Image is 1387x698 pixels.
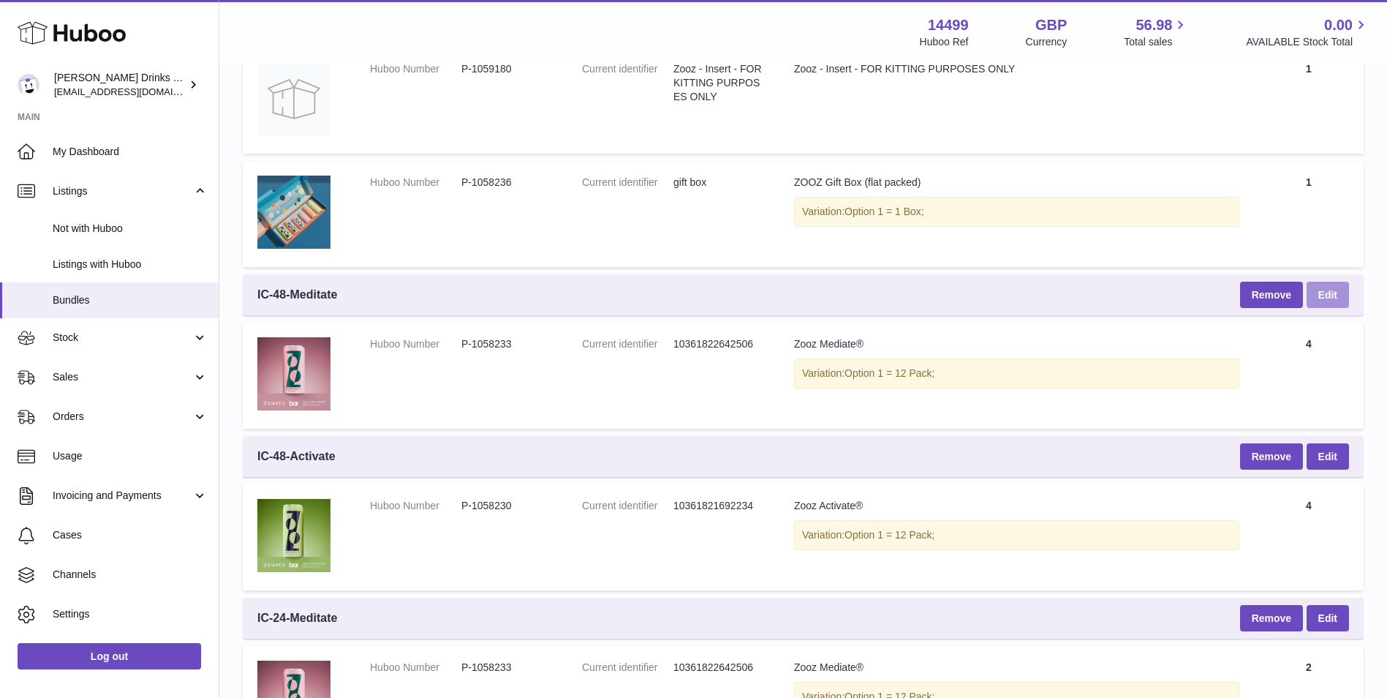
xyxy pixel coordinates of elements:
div: Variation: [794,520,1239,550]
span: Not with Huboo [53,222,208,236]
button: Remove [1240,282,1303,308]
span: My Dashboard [53,145,208,159]
strong: GBP [1035,15,1067,35]
span: Bundles [53,293,208,307]
dt: Huboo Number [370,62,461,76]
img: Zooz - Insert - FOR KITTING PURPOSES ONLY [257,62,330,135]
button: Remove [1240,605,1303,631]
span: Option 1 = 1 Box; [844,206,924,217]
div: Zooz - Insert - FOR KITTING PURPOSES ONLY [794,62,1239,76]
img: Zooz Mediate® [257,337,330,410]
span: AVAILABLE Stock Total [1246,35,1369,49]
dd: P-1058233 [461,337,553,351]
a: Log out [18,643,201,669]
dd: gift box [673,176,765,189]
img: internalAdmin-14499@internal.huboo.com [18,74,39,96]
dt: Current identifier [582,337,673,351]
span: Invoicing and Payments [53,489,192,503]
div: Zooz Mediate® [794,337,1239,351]
span: Listings with Huboo [53,258,208,271]
span: Sales [53,370,192,384]
span: Settings [53,607,208,621]
dd: P-1058230 [461,499,553,513]
dd: P-1058233 [461,661,553,675]
dd: P-1058236 [461,176,553,189]
span: IC-48-Meditate [257,287,337,303]
dt: Current identifier [582,499,673,513]
span: 56.98 [1135,15,1172,35]
dd: P-1059180 [461,62,553,76]
div: Zooz Activate® [794,499,1239,513]
dt: Current identifier [582,62,673,104]
span: Usage [53,449,208,463]
img: ZOOZ Gift Box (flat packed) [257,176,330,249]
span: Option 1 = 12 Pack; [844,529,934,541]
strong: 14499 [928,15,969,35]
dd: Zooz - Insert - FOR KITTING PURPOSES ONLY [673,62,765,104]
dd: 10361822642506 [673,337,765,351]
span: 0.00 [1324,15,1353,35]
dt: Huboo Number [370,337,461,351]
a: 0.00 AVAILABLE Stock Total [1246,15,1369,49]
img: Zooz Activate® [257,499,330,572]
span: Total sales [1124,35,1189,49]
button: Remove [1240,443,1303,470]
div: Currency [1026,35,1067,49]
div: Zooz Mediate® [794,661,1239,675]
td: 4 [1254,484,1364,590]
td: 4 [1254,323,1364,429]
a: Edit [1307,605,1349,631]
div: Variation: [794,197,1239,227]
a: Edit [1307,443,1349,470]
a: 56.98 Total sales [1124,15,1189,49]
td: 1 [1254,161,1364,267]
span: Option 1 = 12 Pack; [844,367,934,379]
span: Cases [53,528,208,542]
span: IC-24-Meditate [257,610,337,626]
span: IC-48-Activate [257,449,336,465]
span: Listings [53,184,192,198]
span: [EMAIL_ADDRESS][DOMAIN_NAME] [54,86,215,97]
dt: Current identifier [582,661,673,675]
span: Stock [53,331,192,345]
span: Channels [53,568,208,582]
div: Huboo Ref [920,35,969,49]
dt: Current identifier [582,176,673,189]
dd: 10361821692234 [673,499,765,513]
span: Orders [53,410,192,424]
dt: Huboo Number [370,661,461,675]
div: ZOOZ Gift Box (flat packed) [794,176,1239,189]
td: 1 [1254,48,1364,154]
dd: 10361822642506 [673,661,765,675]
a: Edit [1307,282,1349,308]
div: Variation: [794,359,1239,389]
div: [PERSON_NAME] Drinks LTD (t/a Zooz) [54,71,186,99]
dt: Huboo Number [370,499,461,513]
dt: Huboo Number [370,176,461,189]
